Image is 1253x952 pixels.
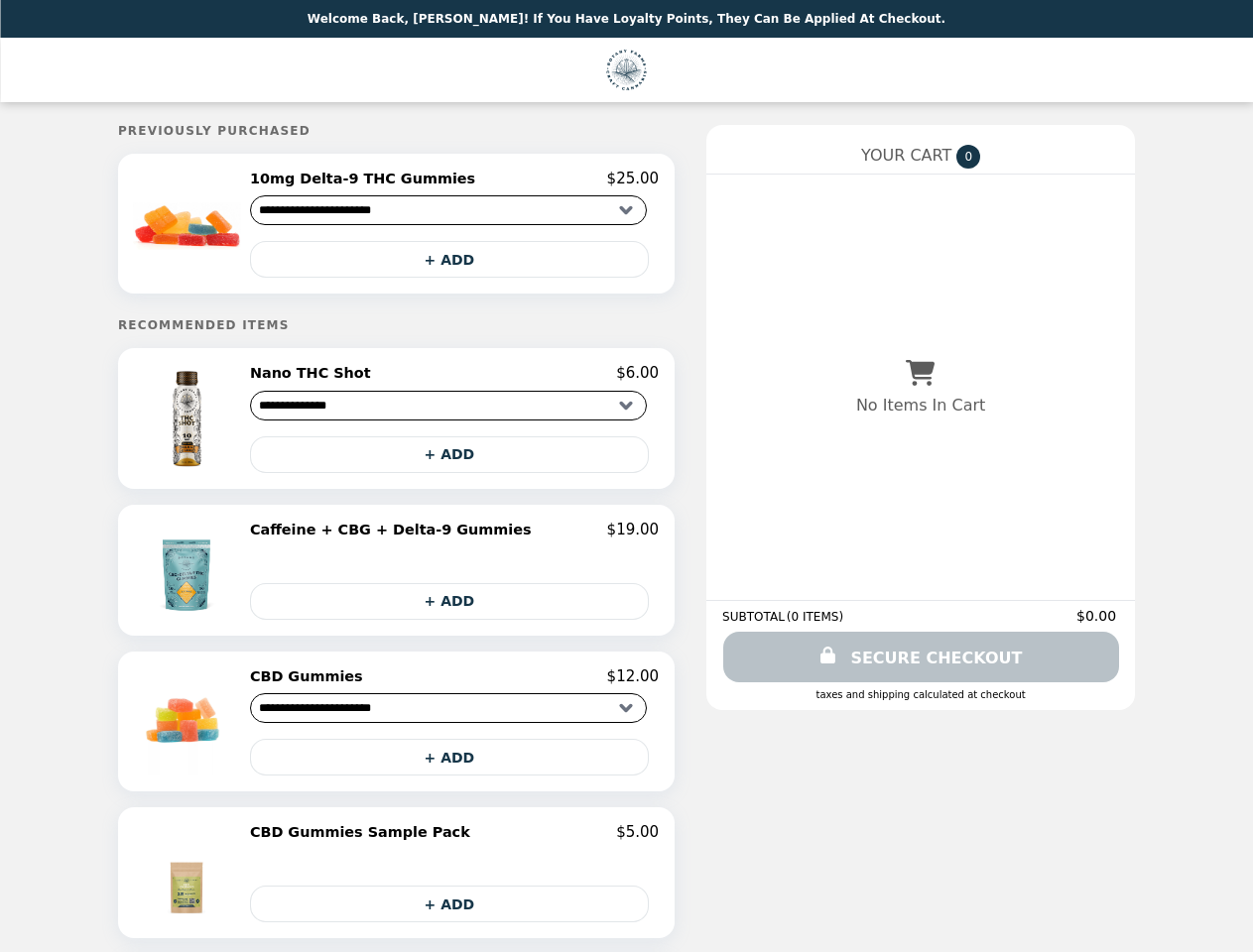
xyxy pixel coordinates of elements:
[250,667,371,685] h2: CBD Gummies
[250,886,649,922] button: + ADD
[250,583,649,620] button: + ADD
[250,823,478,841] h2: CBD Gummies Sample Pack
[856,396,985,415] p: No Items In Cart
[861,146,951,165] span: YOUR CART
[137,823,241,922] img: CBD Gummies Sample Pack
[250,693,647,723] select: Select a product variant
[133,667,246,775] img: CBD Gummies
[250,521,540,538] h2: Caffeine + CBG + Delta-9 Gummies
[133,364,246,472] img: Nano THC Shot
[616,823,659,841] p: $5.00
[250,739,649,775] button: + ADD
[118,318,675,332] h5: Recommended Items
[616,364,659,382] p: $6.00
[722,689,1119,700] div: Taxes and Shipping calculated at checkout
[137,521,241,620] img: Caffeine + CBG + Delta-9 Gummies
[1076,608,1119,624] span: $0.00
[250,391,647,420] select: Select a product variant
[607,521,660,538] p: $19.00
[956,145,980,169] span: 0
[607,170,660,187] p: $25.00
[250,170,483,187] h2: 10mg Delta-9 THC Gummies
[606,50,647,90] img: Brand Logo
[607,667,660,685] p: $12.00
[250,241,649,278] button: + ADD
[787,610,843,624] span: ( 0 ITEMS )
[133,170,246,278] img: 10mg Delta-9 THC Gummies
[250,195,647,225] select: Select a product variant
[250,436,649,473] button: + ADD
[722,610,787,624] span: SUBTOTAL
[308,12,945,26] p: Welcome Back, [PERSON_NAME]! If you have Loyalty Points, they can be applied at checkout.
[250,364,379,382] h2: Nano THC Shot
[118,124,675,138] h5: Previously Purchased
